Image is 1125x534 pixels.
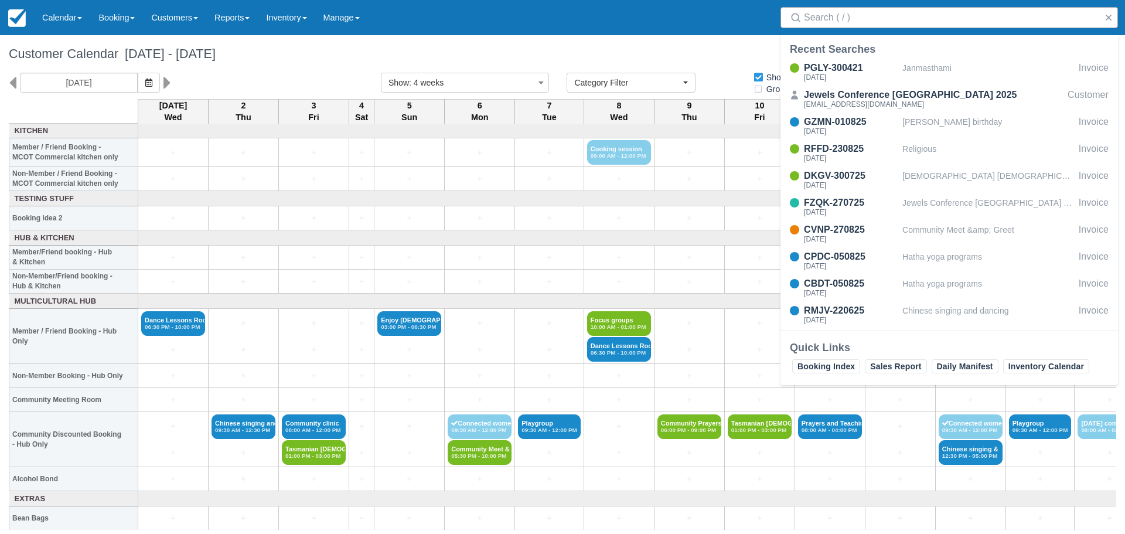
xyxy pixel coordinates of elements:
[282,512,346,525] a: +
[804,155,898,162] div: [DATE]
[804,304,898,318] div: RMJV-220625
[587,275,651,288] a: +
[451,427,508,434] em: 09:30 AM - 12:00 PM
[584,99,654,124] th: 8 Wed
[804,236,898,243] div: [DATE]
[377,251,441,264] a: +
[352,512,371,525] a: +
[515,99,584,124] th: 7 Tue
[409,78,444,87] span: : 4 weeks
[352,370,371,382] a: +
[9,270,138,294] th: Non-Member/Friend booking - Hub & Kitchen
[518,447,581,459] a: +
[518,394,581,406] a: +
[282,394,346,406] a: +
[731,427,788,434] em: 01:00 PM - 03:00 PM
[902,277,1074,299] div: Hatha yoga programs
[212,275,275,288] a: +
[587,311,651,336] a: Focus groups10:00 AM - 01:00 PM
[1079,304,1109,326] div: Invoice
[12,193,135,205] a: Testing Stuff
[518,370,581,382] a: +
[377,147,441,159] a: +
[8,9,26,27] img: checkfront-main-nav-mini-logo.png
[518,473,581,485] a: +
[587,447,651,459] a: +
[798,512,862,525] a: +
[939,512,1003,525] a: +
[1068,88,1109,110] div: Customer
[352,147,371,159] a: +
[728,370,792,382] a: +
[212,394,275,406] a: +
[790,341,1109,355] div: Quick Links
[9,412,138,467] th: Community Discounted Booking - Hub Only
[932,359,998,373] a: Daily Manifest
[939,394,1003,406] a: +
[780,88,1118,110] a: Jewels Conference [GEOGRAPHIC_DATA] 2025[EMAIL_ADDRESS][DOMAIN_NAME]Customer
[802,427,858,434] em: 08:00 AM - 04:00 PM
[657,275,721,288] a: +
[141,251,205,264] a: +
[753,73,843,81] span: Show empty items
[728,473,792,485] a: +
[285,453,342,460] em: 01:00 PM - 03:00 PM
[902,196,1074,218] div: Jewels Conference [GEOGRAPHIC_DATA] 2025
[724,99,795,124] th: 10 Fri
[448,317,512,329] a: +
[657,317,721,329] a: +
[804,142,898,156] div: RFFD-230825
[518,317,581,329] a: +
[654,99,724,124] th: 9 Thu
[141,473,205,485] a: +
[1012,427,1068,434] em: 09:30 AM - 12:00 PM
[1009,473,1072,485] a: +
[753,69,841,86] label: Show empty items
[451,453,508,460] em: 05:30 PM - 10:00 PM
[798,473,862,485] a: +
[448,414,512,439] a: Connected women09:30 AM - 12:00 PM
[349,99,374,124] th: 4 Sat
[282,473,346,485] a: +
[939,440,1003,465] a: Chinese singing &12:30 PM - 05:00 PM
[388,78,409,87] span: Show
[1079,196,1109,218] div: Invoice
[587,473,651,485] a: +
[657,370,721,382] a: +
[212,343,275,356] a: +
[587,212,651,225] a: +
[1079,61,1109,83] div: Invoice
[1079,115,1109,137] div: Invoice
[728,414,792,439] a: Tasmanian [DEMOGRAPHIC_DATA] Ass01:00 PM - 03:00 PM
[902,250,1074,272] div: Hatha yoga programs
[279,99,349,124] th: 3 Fri
[141,212,205,225] a: +
[902,304,1074,326] div: Chinese singing and dancing
[780,250,1118,272] a: CPDC-050825[DATE]Hatha yoga programsInvoice
[868,394,932,406] a: +
[587,173,651,185] a: +
[352,343,371,356] a: +
[804,196,898,210] div: FZQK-270725
[141,512,205,525] a: +
[352,251,371,264] a: +
[212,212,275,225] a: +
[282,251,346,264] a: +
[138,99,209,124] th: [DATE] Wed
[521,427,577,434] em: 09:30 AM - 12:00 PM
[657,394,721,406] a: +
[728,343,792,356] a: +
[728,251,792,264] a: +
[1009,414,1072,439] a: Playgroup09:30 AM - 12:00 PM
[728,212,792,225] a: +
[1009,512,1072,525] a: +
[212,512,275,525] a: +
[902,61,1074,83] div: Janmasthami
[868,420,932,433] a: +
[792,359,860,373] a: Booking Index
[282,343,346,356] a: +
[282,414,346,439] a: Community clinic08:00 AM - 12:00 PM
[9,467,138,491] th: Alcohol Bond
[587,420,651,433] a: +
[212,147,275,159] a: +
